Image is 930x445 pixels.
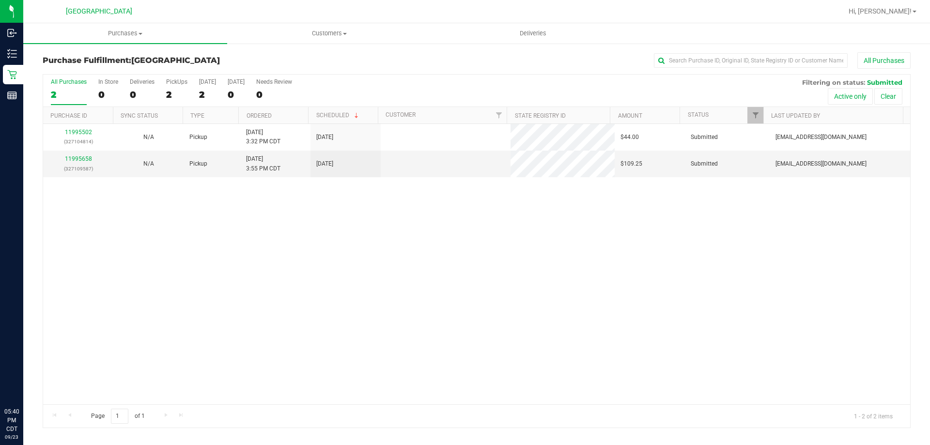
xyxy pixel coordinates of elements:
[23,29,227,38] span: Purchases
[189,159,207,169] span: Pickup
[23,23,227,44] a: Purchases
[227,23,431,44] a: Customers
[4,433,19,441] p: 09/23
[131,56,220,65] span: [GEOGRAPHIC_DATA]
[4,407,19,433] p: 05:40 PM CDT
[43,56,332,65] h3: Purchase Fulfillment:
[65,155,92,162] a: 11995658
[316,112,360,119] a: Scheduled
[166,78,187,85] div: PickUps
[49,137,108,146] p: (327104814)
[849,7,912,15] span: Hi, [PERSON_NAME]!
[121,112,158,119] a: Sync Status
[688,111,709,118] a: Status
[771,112,820,119] a: Last Updated By
[10,368,39,397] iframe: Resource center
[228,29,431,38] span: Customers
[246,128,280,146] span: [DATE] 3:32 PM CDT
[654,53,848,68] input: Search Purchase ID, Original ID, State Registry ID or Customer Name...
[618,112,642,119] a: Amount
[620,133,639,142] span: $44.00
[431,23,635,44] a: Deliveries
[256,89,292,100] div: 0
[775,159,867,169] span: [EMAIL_ADDRESS][DOMAIN_NAME]
[691,133,718,142] span: Submitted
[747,107,763,123] a: Filter
[51,89,87,100] div: 2
[515,112,566,119] a: State Registry ID
[143,133,154,142] button: N/A
[7,70,17,79] inline-svg: Retail
[199,78,216,85] div: [DATE]
[775,133,867,142] span: [EMAIL_ADDRESS][DOMAIN_NAME]
[7,91,17,100] inline-svg: Reports
[316,159,333,169] span: [DATE]
[65,129,92,136] a: 11995502
[386,111,416,118] a: Customer
[867,78,902,86] span: Submitted
[228,78,245,85] div: [DATE]
[98,78,118,85] div: In Store
[66,7,132,15] span: [GEOGRAPHIC_DATA]
[98,89,118,100] div: 0
[199,89,216,100] div: 2
[491,107,507,123] a: Filter
[49,164,108,173] p: (327109587)
[130,78,155,85] div: Deliveries
[247,112,272,119] a: Ordered
[189,133,207,142] span: Pickup
[83,409,153,424] span: Page of 1
[846,409,900,423] span: 1 - 2 of 2 items
[857,52,911,69] button: All Purchases
[143,159,154,169] button: N/A
[246,154,280,173] span: [DATE] 3:55 PM CDT
[828,88,873,105] button: Active only
[256,78,292,85] div: Needs Review
[7,28,17,38] inline-svg: Inbound
[143,134,154,140] span: Not Applicable
[166,89,187,100] div: 2
[228,89,245,100] div: 0
[51,78,87,85] div: All Purchases
[130,89,155,100] div: 0
[50,112,87,119] a: Purchase ID
[691,159,718,169] span: Submitted
[143,160,154,167] span: Not Applicable
[7,49,17,59] inline-svg: Inventory
[111,409,128,424] input: 1
[874,88,902,105] button: Clear
[190,112,204,119] a: Type
[802,78,865,86] span: Filtering on status:
[507,29,559,38] span: Deliveries
[316,133,333,142] span: [DATE]
[620,159,642,169] span: $109.25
